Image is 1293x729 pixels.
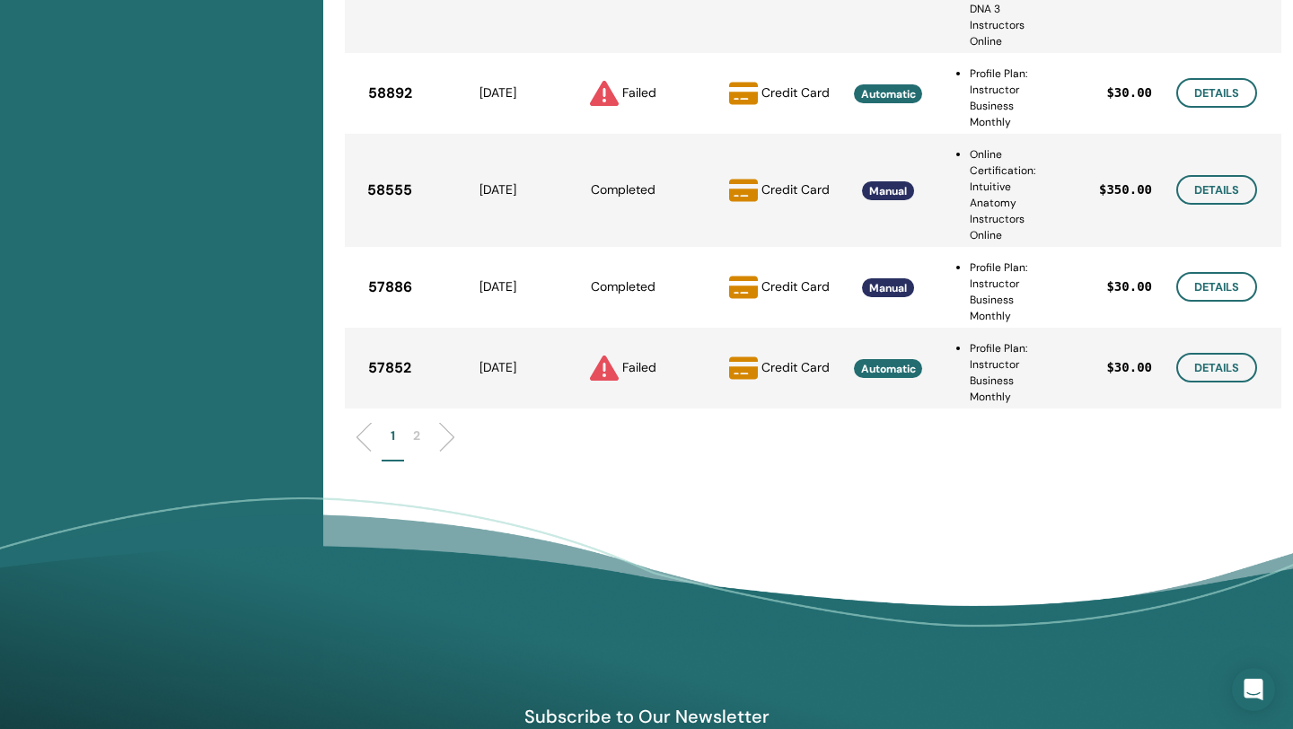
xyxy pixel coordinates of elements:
[1114,83,1152,102] span: 30.00
[1106,83,1113,102] span: $
[590,354,619,382] img: triangle-exclamation-solid.svg
[413,426,420,445] p: 2
[1176,175,1257,205] a: Details
[1106,180,1152,199] span: 350.00
[368,357,411,379] span: 57852
[761,277,830,294] span: Credit Card
[861,87,916,101] span: Automatic
[1114,358,1152,377] span: 30.00
[970,259,1035,324] li: Profile Plan: Instructor Business Monthly
[1106,277,1113,296] span: $
[761,180,830,197] span: Credit Card
[1099,180,1106,199] span: $
[869,281,907,295] span: Manual
[729,354,758,382] img: credit-card-solid.svg
[435,358,560,377] div: [DATE]
[368,83,412,104] span: 58892
[729,176,758,205] img: credit-card-solid.svg
[869,184,907,198] span: Manual
[861,362,916,376] span: Automatic
[391,426,395,445] p: 1
[970,66,1035,130] li: Profile Plan: Instructor Business Monthly
[591,181,655,198] span: Completed
[622,83,656,100] span: Failed
[970,340,1035,405] li: Profile Plan: Instructor Business Monthly
[1176,272,1257,302] a: Details
[970,146,1035,243] li: Online Certification: Intuitive Anatomy Instructors Online
[729,273,758,302] img: credit-card-solid.svg
[761,83,830,100] span: Credit Card
[729,79,758,108] img: credit-card-solid.svg
[1176,78,1257,108] a: Details
[439,705,854,728] h4: Subscribe to Our Newsletter
[761,358,830,374] span: Credit Card
[435,180,560,199] div: [DATE]
[1232,668,1275,711] div: Open Intercom Messenger
[590,79,619,108] img: triangle-exclamation-solid.svg
[1106,358,1113,377] span: $
[367,180,412,201] span: 58555
[435,83,560,102] div: [DATE]
[368,277,412,298] span: 57886
[622,358,656,374] span: Failed
[591,278,655,294] span: Completed
[1114,277,1152,296] span: 30.00
[435,277,560,296] div: [DATE]
[1176,353,1257,382] a: Details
